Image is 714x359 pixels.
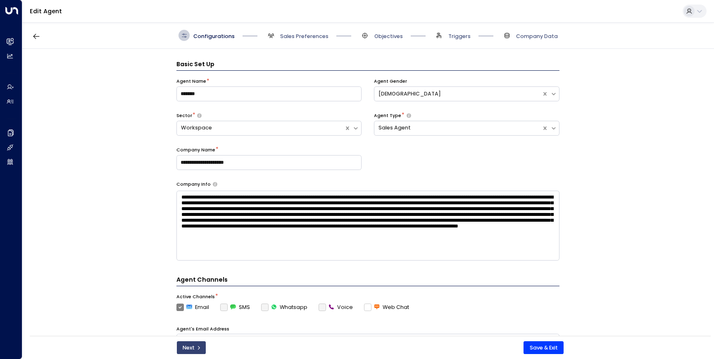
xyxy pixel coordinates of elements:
[176,294,215,300] label: Active Channels
[220,304,250,311] div: To activate this channel, please go to the Integrations page
[30,7,62,15] a: Edit Agent
[378,124,538,132] div: Sales Agent
[220,304,250,311] label: SMS
[181,124,340,132] div: Workspace
[261,304,307,311] label: Whatsapp
[364,304,409,311] label: Web Chat
[319,304,353,311] label: Voice
[176,147,215,153] label: Company Name
[516,33,558,40] span: Company Data
[319,304,353,311] div: To activate this channel, please go to the Integrations page
[176,326,229,333] label: Agent's Email Address
[176,78,206,85] label: Agent Name
[213,182,217,187] button: Provide a brief overview of your company, including your industry, products or services, and any ...
[524,341,564,354] button: Save & Exit
[176,112,192,119] label: Sector
[176,304,209,311] label: Email
[261,304,307,311] div: To activate this channel, please go to the Integrations page
[407,113,411,118] button: Select whether your copilot will handle inquiries directly from leads or from brokers representin...
[197,113,202,118] button: Select whether your copilot will handle inquiries directly from leads or from brokers representin...
[193,33,235,40] span: Configurations
[374,112,401,119] label: Agent Type
[176,275,559,286] h4: Agent Channels
[280,33,328,40] span: Sales Preferences
[176,181,211,188] label: Company Info
[448,33,471,40] span: Triggers
[177,341,206,354] button: Next
[374,33,403,40] span: Objectives
[378,90,538,98] div: [DEMOGRAPHIC_DATA]
[176,60,559,71] h3: Basic Set Up
[374,78,407,85] label: Agent Gender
